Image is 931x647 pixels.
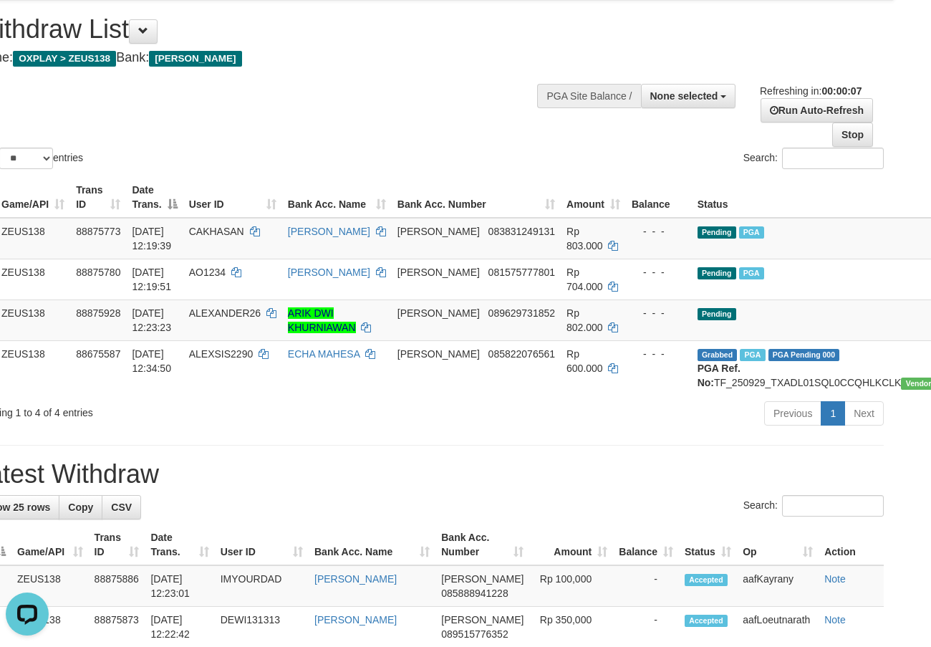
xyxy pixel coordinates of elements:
[441,573,524,585] span: [PERSON_NAME]
[698,363,741,388] b: PGA Ref. No:
[824,614,846,626] a: Note
[632,347,686,361] div: - - -
[132,307,171,333] span: [DATE] 12:23:23
[70,177,126,218] th: Trans ID: activate to sort column ascending
[632,224,686,239] div: - - -
[76,267,120,278] span: 88875780
[698,267,736,279] span: Pending
[102,495,141,519] a: CSV
[189,226,244,237] span: CAKHASAN
[13,51,116,67] span: OXPLAY > ZEUS138
[189,307,261,319] span: ALEXANDER26
[488,307,555,319] span: Copy 089629731852 to clipboard
[764,401,821,426] a: Previous
[132,348,171,374] span: [DATE] 12:34:50
[76,307,120,319] span: 88875928
[537,84,640,108] div: PGA Site Balance /
[819,524,884,565] th: Action
[282,177,392,218] th: Bank Acc. Name: activate to sort column ascending
[397,267,480,278] span: [PERSON_NAME]
[737,565,819,607] td: aafKayrany
[189,267,226,278] span: AO1234
[632,306,686,320] div: - - -
[68,502,93,513] span: Copy
[76,348,120,360] span: 88675587
[111,502,132,513] span: CSV
[126,177,183,218] th: Date Trans.: activate to sort column descending
[11,565,89,607] td: ZEUS138
[566,267,603,292] span: Rp 704.000
[89,524,145,565] th: Trans ID: activate to sort column ascending
[488,226,555,237] span: Copy 083831249131 to clipboard
[613,565,679,607] td: -
[488,267,555,278] span: Copy 081575777801 to clipboard
[566,348,603,374] span: Rp 600.000
[288,226,370,237] a: [PERSON_NAME]
[189,348,254,360] span: ALEXSIS2290
[397,226,480,237] span: [PERSON_NAME]
[215,524,309,565] th: User ID: activate to sort column ascending
[566,226,603,251] span: Rp 803.000
[11,524,89,565] th: Game/API: activate to sort column ascending
[132,226,171,251] span: [DATE] 12:19:39
[632,265,686,279] div: - - -
[132,267,171,292] span: [DATE] 12:19:51
[743,148,884,169] label: Search:
[441,614,524,626] span: [PERSON_NAME]
[824,573,846,585] a: Note
[529,524,613,565] th: Amount: activate to sort column ascending
[613,524,679,565] th: Balance: activate to sort column ascending
[650,90,718,102] span: None selected
[685,574,728,586] span: Accepted
[145,524,214,565] th: Date Trans.: activate to sort column ascending
[698,349,738,361] span: Grabbed
[566,307,603,333] span: Rp 802.000
[309,524,435,565] th: Bank Acc. Name: activate to sort column ascending
[641,84,736,108] button: None selected
[821,85,862,97] strong: 00:00:07
[288,267,370,278] a: [PERSON_NAME]
[760,85,862,97] span: Refreshing in:
[698,226,736,239] span: Pending
[739,267,764,279] span: Marked by aafanarl
[6,6,49,49] button: Open LiveChat chat widget
[76,226,120,237] span: 88875773
[59,495,102,519] a: Copy
[441,588,508,599] span: Copy 085888941228 to clipboard
[183,177,282,218] th: User ID: activate to sort column ascending
[441,628,508,640] span: Copy 089515776352 to clipboard
[392,177,561,218] th: Bank Acc. Number: activate to sort column ascending
[149,51,241,67] span: [PERSON_NAME]
[782,495,884,517] input: Search:
[768,349,840,361] span: PGA Pending
[89,565,145,607] td: 88875886
[314,573,397,585] a: [PERSON_NAME]
[288,307,356,333] a: ARIK DWI KHURNIAWAN
[397,307,480,319] span: [PERSON_NAME]
[743,495,884,517] label: Search:
[529,565,613,607] td: Rp 100,000
[435,524,529,565] th: Bank Acc. Number: activate to sort column ascending
[397,348,480,360] span: [PERSON_NAME]
[844,401,884,426] a: Next
[782,148,884,169] input: Search:
[737,524,819,565] th: Op: activate to sort column ascending
[626,177,692,218] th: Balance
[685,615,728,627] span: Accepted
[488,348,555,360] span: Copy 085822076561 to clipboard
[314,614,397,626] a: [PERSON_NAME]
[761,98,873,123] a: Run Auto-Refresh
[215,565,309,607] td: IMYOURDAD
[740,349,765,361] span: Marked by aafpengsreynich
[679,524,737,565] th: Status: activate to sort column ascending
[832,123,873,147] a: Stop
[821,401,845,426] a: 1
[561,177,626,218] th: Amount: activate to sort column ascending
[698,308,736,320] span: Pending
[739,226,764,239] span: Marked by aafanarl
[145,565,214,607] td: [DATE] 12:23:01
[288,348,360,360] a: ECHA MAHESA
